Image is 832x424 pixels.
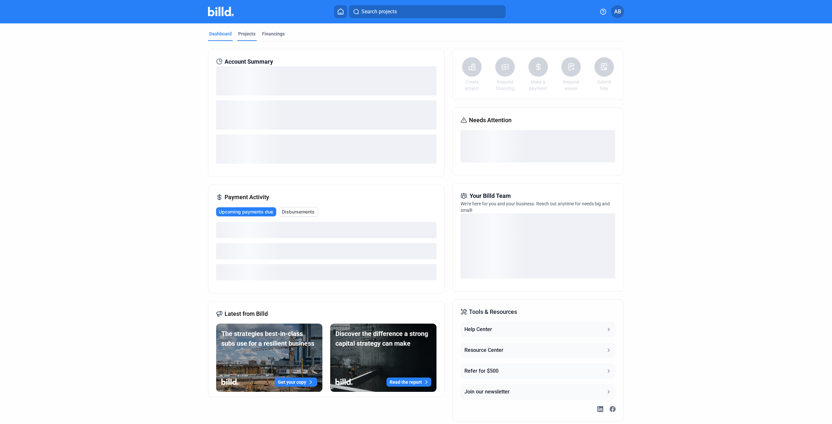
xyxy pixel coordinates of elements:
a: Request waiver [560,79,582,92]
span: Payment Activity [225,193,269,202]
div: Join our newsletter [464,388,510,396]
button: AB [611,5,624,18]
div: Discover the difference a strong capital strategy can make [335,329,431,348]
div: Dashboard [209,31,232,37]
span: We're here for you and your business. Reach out anytime for needs big and small! [461,201,610,213]
a: Submit files [593,79,616,92]
span: Your Billd Team [470,191,511,200]
a: Make a payment [527,79,550,92]
div: The strategies best-in-class subs use for a resilient business [221,329,317,348]
div: loading [216,100,436,130]
button: Read the report [386,378,431,387]
span: Tools & Resources [469,307,517,316]
div: loading [216,66,436,96]
button: Help Center [461,322,615,337]
div: loading [216,222,436,238]
button: Search projects [349,5,506,18]
button: Join our newsletter [461,384,615,400]
a: Request financing [494,79,516,92]
span: Needs Attention [469,116,512,125]
div: loading [216,135,436,164]
button: Upcoming payments due [216,207,276,216]
div: Financings [262,31,285,37]
div: loading [461,213,615,278]
div: Resource Center [464,346,503,354]
img: Billd Company Logo [208,7,234,16]
button: Get your copy [275,378,317,387]
button: Disbursements [279,207,318,217]
span: Upcoming payments due [219,209,273,215]
a: Create project [461,79,483,92]
span: Latest from Billd [225,309,268,318]
div: loading [461,130,615,162]
span: Account Summary [225,57,273,66]
div: Refer for $500 [464,367,499,375]
button: Resource Center [461,342,615,358]
div: Help Center [464,326,492,333]
div: loading [216,264,436,280]
div: loading [216,243,436,259]
span: AB [614,8,621,16]
div: Projects [238,31,255,37]
button: Refer for $500 [461,363,615,379]
span: Search projects [361,8,397,16]
span: Disbursements [282,209,315,215]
